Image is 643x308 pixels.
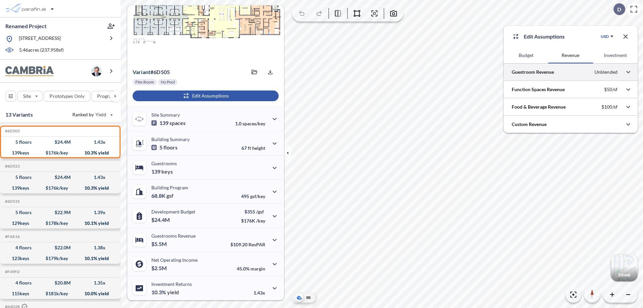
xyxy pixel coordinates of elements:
[4,234,20,239] h5: Click to copy the code
[151,168,173,175] p: 139
[151,265,168,271] p: $2.5M
[593,47,638,63] button: Investment
[133,69,150,75] span: Variant
[151,185,188,190] p: Building Program
[4,129,20,133] h5: Click to copy the code
[133,90,279,101] button: Edit Assumptions
[252,145,265,151] span: height
[248,145,251,151] span: ft
[512,86,565,93] p: Function Spaces Revenue
[151,233,196,239] p: Guestrooms Revenue
[295,294,303,302] button: Aerial View
[163,144,177,151] span: floors
[254,290,265,296] p: 1.43x
[151,192,173,199] p: 68.8K
[4,164,20,169] h5: Click to copy the code
[95,111,106,118] span: Yield
[19,35,61,43] p: [STREET_ADDRESS]
[248,242,265,247] span: RevPAR
[151,112,180,118] p: Site Summary
[151,161,177,166] p: Guestrooms
[97,93,116,100] p: Program
[169,120,186,126] span: spaces
[237,266,265,271] p: 45.0%
[166,192,173,199] span: gsf
[524,33,565,41] p: Edit Assumptions
[167,289,179,296] span: yield
[151,120,186,126] p: 139
[67,109,117,120] button: Ranked by Yield
[241,193,265,199] p: 495
[151,241,168,247] p: $5.5M
[601,104,618,110] p: $100/sf
[135,79,154,85] p: Flex Room
[23,93,31,100] p: Site
[604,86,618,93] p: $50/sf
[256,218,265,224] span: /key
[161,79,175,85] p: No Pool
[241,209,265,214] p: $355
[133,69,170,75] p: # 6d505
[4,199,20,204] h5: Click to copy the code
[161,168,173,175] span: keys
[512,121,547,128] p: Custom Revenue
[5,66,54,76] img: BrandImage
[50,93,84,100] p: Prototypes Only
[304,294,312,302] button: Site Plan
[617,6,621,12] p: D
[250,193,265,199] span: gsf/key
[512,104,566,110] p: Food & Beverage Revenue
[251,266,265,271] span: margin
[91,66,102,76] img: user logo
[242,121,265,126] span: spaces/key
[151,289,179,296] p: 10.3%
[5,22,47,30] p: Renamed Project
[151,281,192,287] p: Investment Returns
[504,47,548,63] button: Budget
[256,209,264,214] span: /gsf
[151,209,195,214] p: Development Budget
[618,272,630,278] p: Street
[17,91,43,102] button: Site
[151,136,190,142] p: Building Summary
[151,144,177,151] p: 5
[91,91,128,102] button: Program
[235,121,265,126] p: 1.0
[19,47,64,54] p: 5.46 acres ( 237,958 sf)
[241,145,265,151] p: 67
[611,254,638,281] button: Switcher ImageStreet
[151,257,198,263] p: Net Operating Income
[611,254,638,281] img: Switcher Image
[548,47,593,63] button: Revenue
[241,218,265,224] p: $176K
[601,34,609,39] div: USD
[230,242,265,247] p: $109.20
[5,111,33,119] p: 13 Variants
[151,217,171,223] p: $24.4M
[4,269,20,274] h5: Click to copy the code
[44,91,90,102] button: Prototypes Only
